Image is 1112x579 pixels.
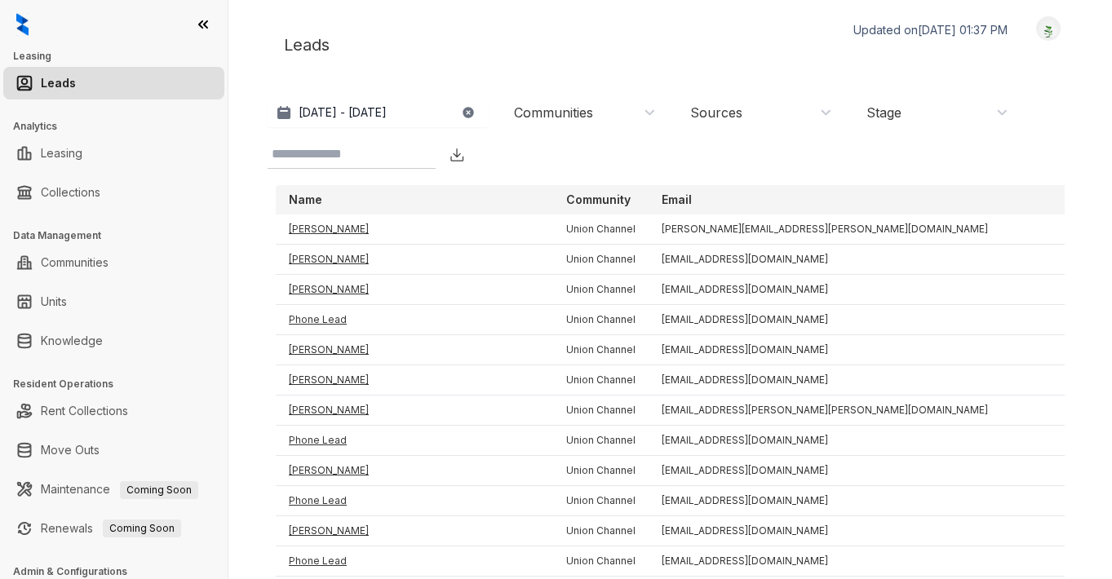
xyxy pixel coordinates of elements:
span: Coming Soon [120,481,198,499]
td: [PERSON_NAME] [276,335,553,365]
p: Name [289,192,322,208]
td: Union Channel [553,456,649,486]
a: Units [41,285,67,318]
td: [EMAIL_ADDRESS][DOMAIN_NAME] [649,426,1081,456]
td: Union Channel [553,546,649,577]
td: [EMAIL_ADDRESS][DOMAIN_NAME] [649,486,1081,516]
a: Leasing [41,137,82,170]
td: Union Channel [553,214,649,245]
a: Rent Collections [41,395,128,427]
td: Union Channel [553,365,649,396]
td: Union Channel [553,486,649,516]
td: Union Channel [553,426,649,456]
td: Union Channel [553,335,649,365]
p: Email [662,192,692,208]
img: Download [449,147,465,163]
li: Renewals [3,512,224,545]
td: [PERSON_NAME] [276,214,553,245]
li: Leads [3,67,224,99]
td: [EMAIL_ADDRESS][DOMAIN_NAME] [649,456,1081,486]
li: Rent Collections [3,395,224,427]
p: Community [566,192,631,208]
li: Units [3,285,224,318]
a: Move Outs [41,434,100,466]
td: Union Channel [553,245,649,275]
button: [DATE] - [DATE] [268,98,488,127]
div: Leads [268,16,1073,73]
td: [PERSON_NAME] [276,396,553,426]
td: Union Channel [553,275,649,305]
a: Leads [41,67,76,99]
li: Move Outs [3,434,224,466]
h3: Admin & Configurations [13,564,228,579]
h3: Leasing [13,49,228,64]
td: [EMAIL_ADDRESS][DOMAIN_NAME] [649,546,1081,577]
img: SearchIcon [418,148,432,161]
h3: Analytics [13,119,228,134]
td: [EMAIL_ADDRESS][DOMAIN_NAME] [649,335,1081,365]
td: Phone Lead [276,426,553,456]
a: Communities [41,246,109,279]
div: Stage [866,104,902,122]
td: [PERSON_NAME] [276,516,553,546]
td: [EMAIL_ADDRESS][DOMAIN_NAME] [649,365,1081,396]
td: [EMAIL_ADDRESS][DOMAIN_NAME] [649,516,1081,546]
img: UserAvatar [1037,20,1060,38]
td: [PERSON_NAME] [276,275,553,305]
span: Coming Soon [103,519,181,537]
img: logo [16,13,29,36]
li: Knowledge [3,325,224,357]
td: [PERSON_NAME] [276,245,553,275]
td: [PERSON_NAME] [276,365,553,396]
h3: Data Management [13,228,228,243]
p: [DATE] - [DATE] [299,104,387,121]
td: [EMAIL_ADDRESS][DOMAIN_NAME] [649,305,1081,335]
td: [EMAIL_ADDRESS][PERSON_NAME][PERSON_NAME][DOMAIN_NAME] [649,396,1081,426]
td: [EMAIL_ADDRESS][DOMAIN_NAME] [649,245,1081,275]
td: [EMAIL_ADDRESS][DOMAIN_NAME] [649,275,1081,305]
td: Phone Lead [276,305,553,335]
td: Union Channel [553,516,649,546]
li: Leasing [3,137,224,170]
a: RenewalsComing Soon [41,512,181,545]
div: Sources [690,104,742,122]
a: Collections [41,176,100,209]
td: Union Channel [553,396,649,426]
td: Phone Lead [276,486,553,516]
li: Communities [3,246,224,279]
li: Maintenance [3,473,224,506]
div: Communities [514,104,593,122]
p: Updated on [DATE] 01:37 PM [853,22,1008,38]
td: Union Channel [553,305,649,335]
td: [PERSON_NAME][EMAIL_ADDRESS][PERSON_NAME][DOMAIN_NAME] [649,214,1081,245]
li: Collections [3,176,224,209]
a: Knowledge [41,325,103,357]
td: Phone Lead [276,546,553,577]
td: [PERSON_NAME] [276,456,553,486]
h3: Resident Operations [13,377,228,391]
